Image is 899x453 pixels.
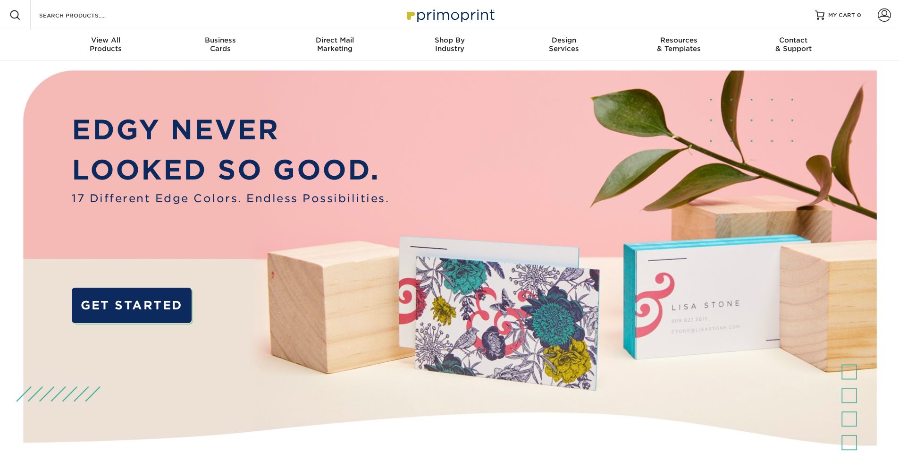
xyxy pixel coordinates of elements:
p: LOOKED SO GOOD. [72,150,389,190]
div: Services [507,36,622,53]
div: Marketing [277,36,392,53]
a: View AllProducts [49,30,163,60]
a: Direct MailMarketing [277,30,392,60]
div: & Support [736,36,851,53]
span: Direct Mail [277,36,392,44]
div: Cards [163,36,277,53]
img: Primoprint [403,5,497,25]
span: MY CART [828,11,855,19]
a: BusinessCards [163,30,277,60]
span: Design [507,36,622,44]
a: Resources& Templates [622,30,736,60]
span: Business [163,36,277,44]
a: Contact& Support [736,30,851,60]
div: & Templates [622,36,736,53]
span: Resources [622,36,736,44]
span: Contact [736,36,851,44]
a: Shop ByIndustry [392,30,507,60]
span: 0 [857,12,861,18]
a: DesignServices [507,30,622,60]
span: 17 Different Edge Colors. Endless Possibilities. [72,190,389,206]
p: EDGY NEVER [72,110,389,150]
a: GET STARTED [72,288,191,323]
div: Products [49,36,163,53]
span: Shop By [392,36,507,44]
input: SEARCH PRODUCTS..... [38,9,130,21]
div: Industry [392,36,507,53]
span: View All [49,36,163,44]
